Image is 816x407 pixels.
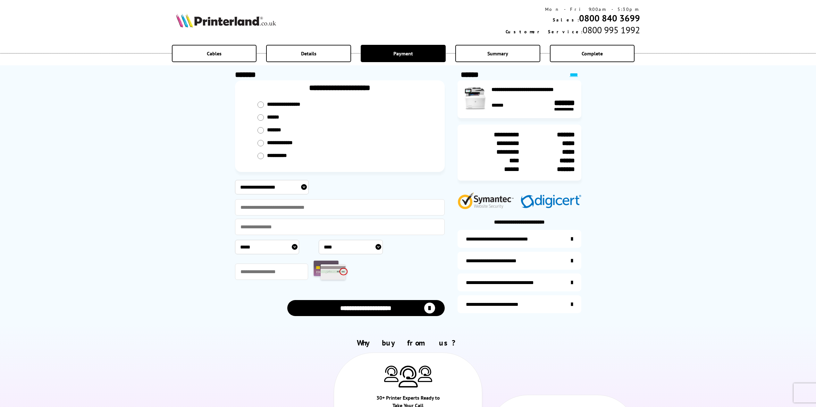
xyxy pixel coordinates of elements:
span: Complete [582,50,603,57]
span: Cables [207,50,222,57]
a: 0800 840 3699 [579,12,640,24]
a: additional-ink [458,230,581,248]
span: Customer Service: [506,29,583,35]
div: Mon - Fri 9:00am - 5:30pm [506,6,640,12]
img: Printer Experts [418,366,432,382]
a: secure-website [458,295,581,313]
span: Details [301,50,316,57]
img: Printerland Logo [176,13,276,28]
span: Summary [487,50,508,57]
a: items-arrive [458,252,581,270]
a: additional-cables [458,273,581,291]
img: Printer Experts [399,366,418,388]
h2: Why buy from us? [176,338,640,348]
span: Sales: [553,17,579,23]
span: Payment [393,50,413,57]
span: 0800 995 1992 [583,24,640,36]
img: Printer Experts [384,366,399,382]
